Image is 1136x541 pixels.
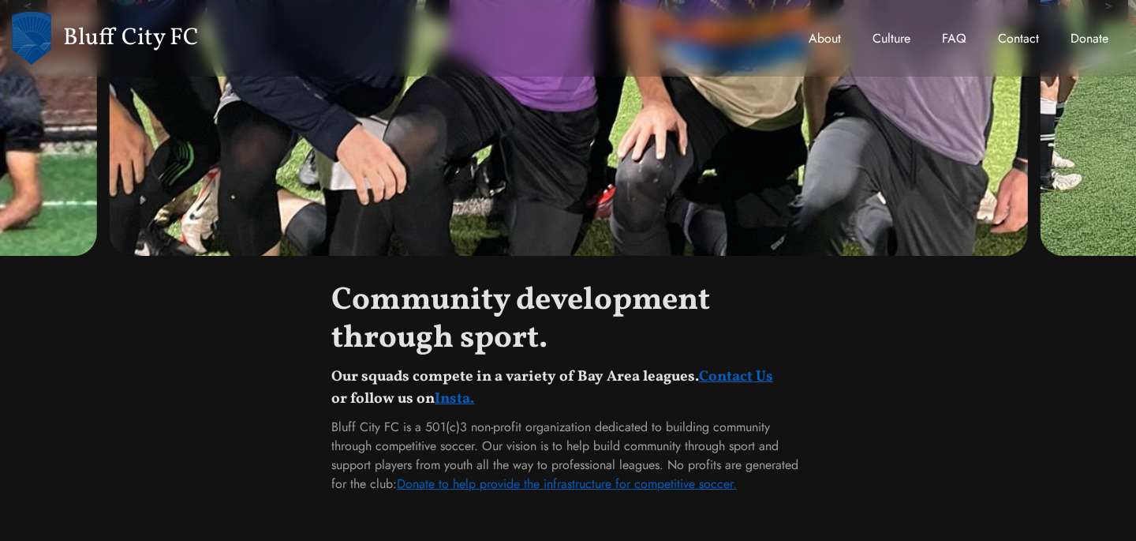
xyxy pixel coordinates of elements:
[331,388,805,410] h3: or follow us on
[63,21,199,56] span: Bluff City FC
[331,418,805,494] p: Bluff City FC is a 501(c)3 non-profit organization dedicated to building community through compet...
[793,13,857,64] a: About
[699,366,773,387] a: Contact Us
[926,13,982,64] a: FAQ
[12,12,199,65] a: Bluff City FC
[397,475,737,493] a: Donate to help provide the infrastructure for competitive soccer.
[12,12,51,65] img: logo.d492faac.svg
[435,389,474,409] a: Insta.
[331,366,805,388] h3: Our squads compete in a variety of Bay Area leagues.
[1055,13,1124,64] a: Donate
[857,13,926,64] a: Culture
[982,13,1055,64] a: Contact
[331,282,805,358] h1: Community development through sport.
